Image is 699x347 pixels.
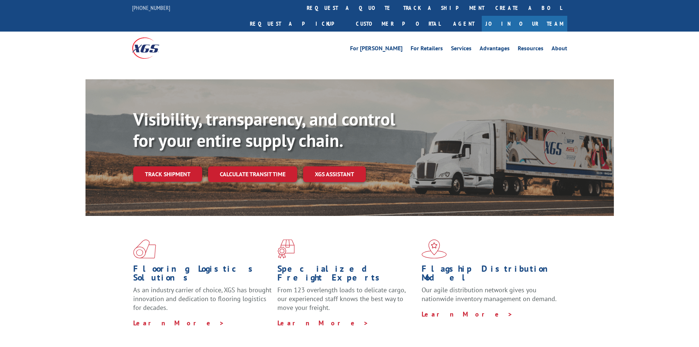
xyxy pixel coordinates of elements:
a: Agent [446,16,482,32]
a: Track shipment [133,166,202,182]
a: Calculate transit time [208,166,297,182]
span: As an industry carrier of choice, XGS has brought innovation and dedication to flooring logistics... [133,286,272,312]
b: Visibility, transparency, and control for your entire supply chain. [133,108,395,152]
h1: Specialized Freight Experts [277,264,416,286]
a: Customer Portal [350,16,446,32]
a: XGS ASSISTANT [303,166,366,182]
a: For [PERSON_NAME] [350,46,403,54]
a: Learn More > [133,319,225,327]
p: From 123 overlength loads to delicate cargo, our experienced staff knows the best way to move you... [277,286,416,318]
a: Advantages [480,46,510,54]
h1: Flooring Logistics Solutions [133,264,272,286]
a: About [551,46,567,54]
h1: Flagship Distribution Model [422,264,560,286]
img: xgs-icon-focused-on-flooring-red [277,239,295,259]
a: For Retailers [411,46,443,54]
a: Services [451,46,472,54]
a: Join Our Team [482,16,567,32]
a: Learn More > [277,319,369,327]
a: Learn More > [422,310,513,318]
img: xgs-icon-total-supply-chain-intelligence-red [133,239,156,259]
a: [PHONE_NUMBER] [132,4,170,11]
a: Request a pickup [244,16,350,32]
img: xgs-icon-flagship-distribution-model-red [422,239,447,259]
span: Our agile distribution network gives you nationwide inventory management on demand. [422,286,557,303]
a: Resources [518,46,543,54]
